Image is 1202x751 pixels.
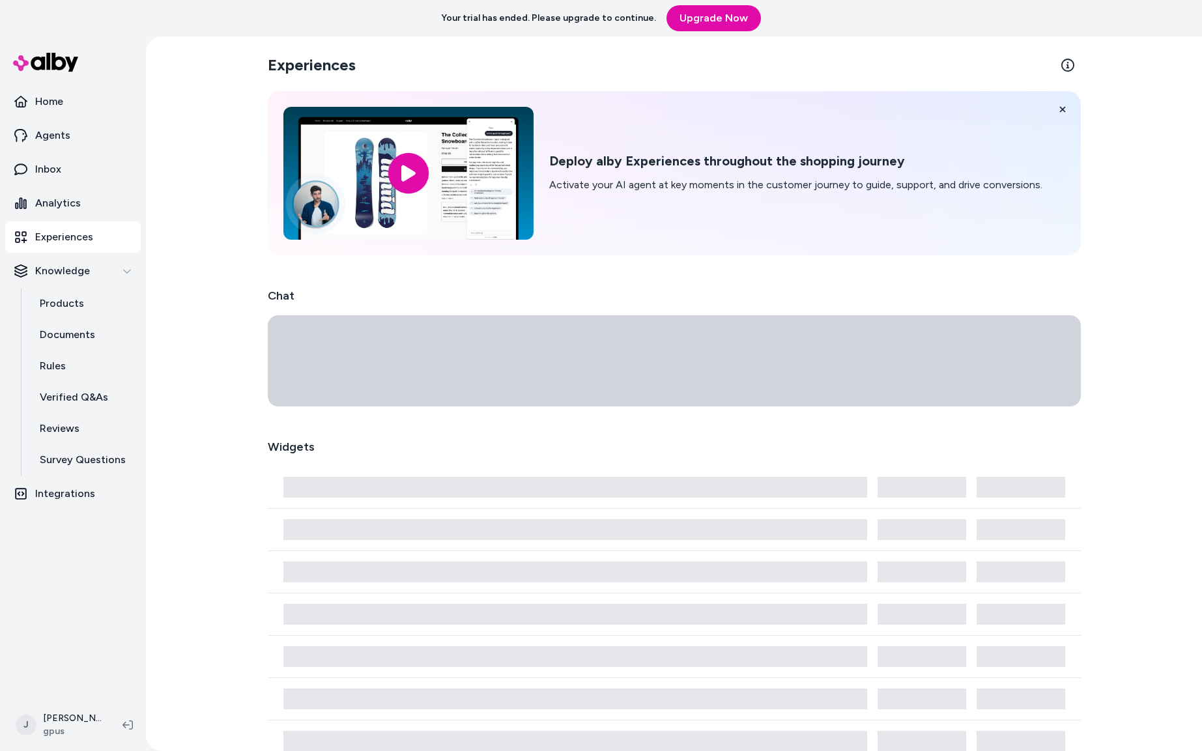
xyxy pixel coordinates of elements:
p: Experiences [35,229,93,245]
p: Your trial has ended. Please upgrade to continue. [441,12,656,25]
a: Analytics [5,188,141,219]
p: Products [40,296,84,311]
a: Documents [27,319,141,350]
h2: Chat [268,287,1081,305]
p: Survey Questions [40,452,126,468]
span: J [16,715,36,735]
a: Integrations [5,478,141,509]
h2: Widgets [268,438,315,456]
img: alby Logo [13,53,78,72]
p: Analytics [35,195,81,211]
a: Experiences [5,221,141,253]
p: Home [35,94,63,109]
button: J[PERSON_NAME]gpus [8,704,112,746]
p: [PERSON_NAME] [43,712,102,725]
p: Documents [40,327,95,343]
p: Agents [35,128,70,143]
a: Home [5,86,141,117]
span: gpus [43,725,102,738]
p: Rules [40,358,66,374]
button: Knowledge [5,255,141,287]
p: Activate your AI agent at key moments in the customer journey to guide, support, and drive conver... [549,177,1042,193]
p: Reviews [40,421,79,436]
a: Survey Questions [27,444,141,475]
h2: Deploy alby Experiences throughout the shopping journey [549,153,1042,169]
p: Inbox [35,162,61,177]
a: Rules [27,350,141,382]
h2: Experiences [268,55,356,76]
a: Upgrade Now [666,5,761,31]
a: Verified Q&As [27,382,141,413]
a: Agents [5,120,141,151]
a: Inbox [5,154,141,185]
p: Knowledge [35,263,90,279]
a: Products [27,288,141,319]
a: Reviews [27,413,141,444]
p: Verified Q&As [40,390,108,405]
p: Integrations [35,486,95,502]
